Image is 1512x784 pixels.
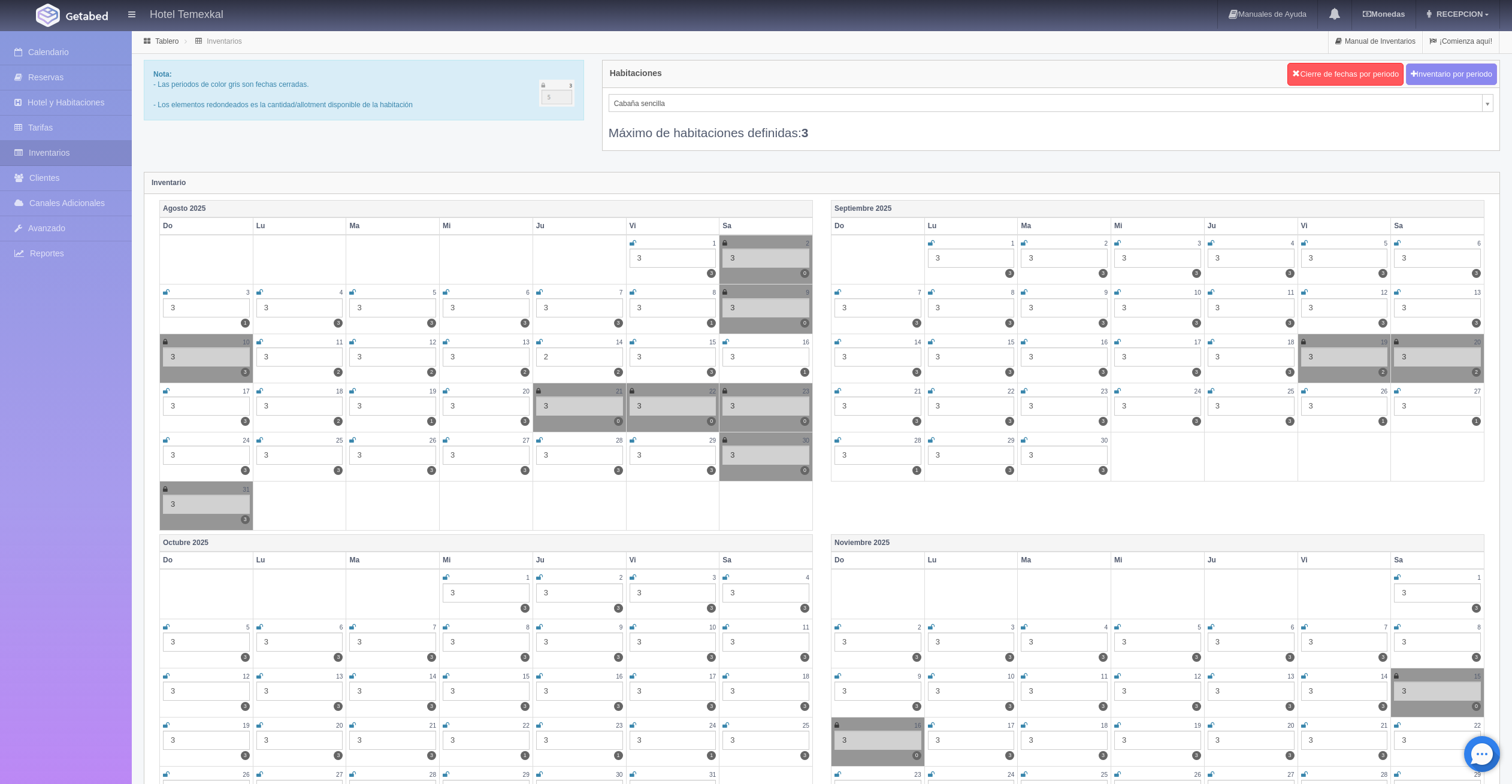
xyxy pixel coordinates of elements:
[521,751,530,760] label: 1
[614,95,1477,113] span: Cabaña sencilla
[630,298,716,317] div: 3
[1394,682,1481,701] div: 3
[707,319,716,328] label: 1
[1021,446,1108,465] div: 3
[66,11,108,20] img: Getabed
[1208,632,1295,652] div: 3
[1005,751,1014,760] label: 3
[928,446,1015,465] div: 3
[912,702,921,711] label: 3
[1391,217,1484,235] th: Sa
[1291,240,1295,247] small: 4
[1474,289,1481,296] small: 13
[241,368,250,377] label: 3
[1011,289,1015,296] small: 8
[914,388,921,395] small: 21
[427,751,436,760] label: 3
[630,347,716,367] div: 3
[626,217,719,235] th: Vi
[1204,217,1298,235] th: Ju
[1472,653,1481,662] label: 3
[1021,249,1108,268] div: 3
[336,388,343,395] small: 18
[443,583,530,603] div: 3
[1394,583,1481,603] div: 3
[928,731,1015,750] div: 3
[719,217,813,235] th: Sa
[1286,368,1295,377] label: 3
[1005,269,1014,278] label: 3
[707,702,716,711] label: 3
[1472,269,1481,278] label: 3
[1394,396,1481,416] div: 3
[521,417,530,426] label: 3
[1192,751,1201,760] label: 3
[722,396,809,416] div: 3
[334,466,343,475] label: 3
[1329,30,1422,53] a: Manual de Inventarios
[800,653,809,662] label: 3
[630,396,716,416] div: 3
[243,388,249,395] small: 17
[834,396,921,416] div: 3
[427,319,436,328] label: 3
[1381,289,1387,296] small: 12
[241,417,250,426] label: 3
[722,249,809,268] div: 3
[834,298,921,317] div: 3
[443,682,530,701] div: 3
[1114,298,1201,317] div: 3
[1208,731,1295,750] div: 3
[918,289,921,296] small: 7
[1394,298,1481,317] div: 3
[1378,319,1387,328] label: 3
[526,289,530,296] small: 6
[1378,269,1387,278] label: 3
[427,466,436,475] label: 3
[912,417,921,426] label: 3
[334,702,343,711] label: 3
[241,515,250,524] label: 3
[256,396,343,416] div: 3
[800,319,809,328] label: 0
[1192,319,1201,328] label: 3
[806,240,809,247] small: 2
[1423,30,1499,53] a: ¡Comienza aquí!
[522,388,529,395] small: 20
[1099,417,1108,426] label: 3
[241,751,250,760] label: 3
[36,4,60,27] img: Getabed
[928,298,1015,317] div: 3
[928,396,1015,416] div: 3
[163,682,250,701] div: 3
[1192,368,1201,377] label: 3
[1472,417,1481,426] label: 1
[1021,298,1108,317] div: 3
[1005,466,1014,475] label: 3
[1192,653,1201,662] label: 3
[1018,217,1111,235] th: Ma
[1472,702,1481,711] label: 0
[630,682,716,701] div: 3
[163,396,250,416] div: 3
[806,289,809,296] small: 9
[443,731,530,750] div: 3
[928,682,1015,701] div: 3
[521,368,530,377] label: 2
[1111,217,1205,235] th: Mi
[630,731,716,750] div: 3
[241,319,250,328] label: 1
[1301,249,1388,268] div: 3
[150,6,223,21] h4: Hotel Temexkal
[1434,10,1483,19] span: RECEPCION
[614,653,623,662] label: 3
[256,731,343,750] div: 3
[430,339,436,346] small: 12
[1208,249,1295,268] div: 3
[1287,63,1404,86] button: Cierre de fechas por periodo
[707,269,716,278] label: 3
[713,289,716,296] small: 8
[609,94,1493,112] a: Cabaña sencilla
[619,289,623,296] small: 7
[1301,298,1388,317] div: 3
